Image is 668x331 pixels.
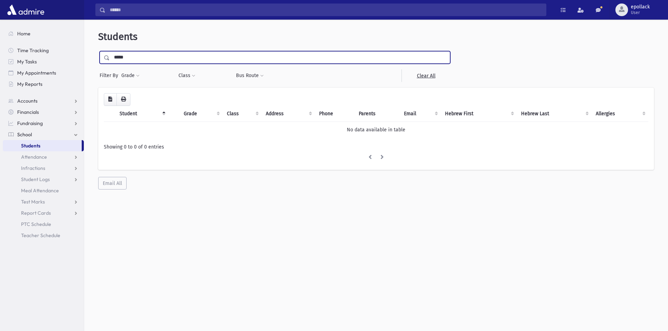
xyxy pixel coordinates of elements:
span: Attendance [21,154,47,160]
span: Home [17,30,31,37]
a: School [3,129,84,140]
th: Email: activate to sort column ascending [400,106,441,122]
span: Students [98,31,137,42]
a: Meal Attendance [3,185,84,196]
span: Filter By [100,72,121,79]
span: Report Cards [21,210,51,216]
th: Student: activate to sort column descending [115,106,168,122]
a: Home [3,28,84,39]
th: Class: activate to sort column ascending [223,106,262,122]
th: Address: activate to sort column ascending [262,106,315,122]
a: My Tasks [3,56,84,67]
a: My Appointments [3,67,84,78]
span: Test Marks [21,199,45,205]
th: Grade: activate to sort column ascending [180,106,222,122]
span: My Tasks [17,58,37,65]
span: User [631,10,650,15]
a: Teacher Schedule [3,230,84,241]
span: Fundraising [17,120,43,126]
th: Hebrew Last: activate to sort column ascending [517,106,592,122]
span: Infractions [21,165,45,171]
span: My Reports [17,81,42,87]
span: Accounts [17,98,38,104]
button: CSV [104,93,117,106]
a: Student Logs [3,174,84,185]
input: Search [106,4,546,16]
span: Time Tracking [17,47,49,54]
th: Hebrew First: activate to sort column ascending [441,106,517,122]
a: Infractions [3,163,84,174]
span: epollack [631,4,650,10]
a: PTC Schedule [3,219,84,230]
td: No data available in table [104,122,648,138]
th: Phone [315,106,355,122]
span: Students [21,143,40,149]
button: Bus Route [236,69,264,82]
button: Class [178,69,196,82]
span: My Appointments [17,70,56,76]
a: Clear All [402,69,450,82]
span: School [17,131,32,138]
img: AdmirePro [6,3,46,17]
button: Print [116,93,130,106]
a: Report Cards [3,207,84,219]
a: Time Tracking [3,45,84,56]
a: Fundraising [3,118,84,129]
span: Meal Attendance [21,187,59,194]
div: Showing 0 to 0 of 0 entries [104,143,648,151]
th: Parents [355,106,400,122]
a: My Reports [3,78,84,90]
a: Students [3,140,82,151]
a: Attendance [3,151,84,163]
a: Accounts [3,95,84,106]
span: Student Logs [21,176,50,182]
span: PTC Schedule [21,221,51,227]
span: Financials [17,109,39,115]
button: Email All [98,177,127,189]
a: Test Marks [3,196,84,207]
span: Teacher Schedule [21,232,60,239]
a: Financials [3,106,84,118]
th: Allergies: activate to sort column ascending [592,106,648,122]
button: Grade [121,69,140,82]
